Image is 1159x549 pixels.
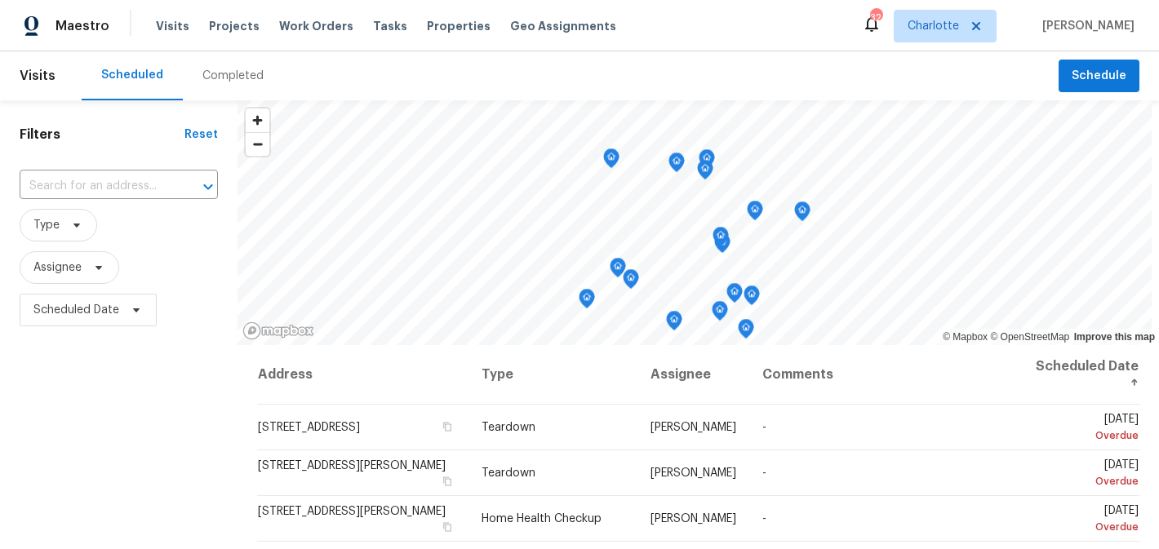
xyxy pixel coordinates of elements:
[279,18,353,34] span: Work Orders
[33,259,82,276] span: Assignee
[623,269,639,294] div: Map marker
[651,467,736,479] span: [PERSON_NAME]
[603,148,619,174] div: Map marker
[427,18,491,34] span: Properties
[1072,66,1126,86] span: Schedule
[1027,414,1139,444] span: [DATE]
[712,301,728,326] div: Map marker
[762,467,766,479] span: -
[246,133,269,156] span: Zoom out
[257,345,468,405] th: Address
[762,513,766,525] span: -
[1027,459,1139,489] span: [DATE]
[238,100,1152,345] canvas: Map
[1036,18,1135,34] span: [PERSON_NAME]
[156,18,189,34] span: Visits
[202,68,264,84] div: Completed
[1059,60,1139,93] button: Schedule
[246,132,269,156] button: Zoom out
[943,331,988,343] a: Mapbox
[468,345,637,405] th: Type
[56,18,109,34] span: Maestro
[20,58,56,94] span: Visits
[197,175,220,198] button: Open
[510,18,616,34] span: Geo Assignments
[441,520,455,534] button: Copy Address
[1027,427,1139,444] div: Overdue
[482,467,535,479] span: Teardown
[870,10,881,26] div: 32
[373,20,407,32] span: Tasks
[749,345,1014,405] th: Comments
[101,67,163,83] div: Scheduled
[666,311,682,336] div: Map marker
[794,201,810,227] div: Map marker
[908,18,959,34] span: Charlotte
[441,474,455,489] button: Copy Address
[246,108,269,132] button: Zoom in
[668,153,685,178] div: Map marker
[258,422,360,433] span: [STREET_ADDRESS]
[651,422,736,433] span: [PERSON_NAME]
[20,174,172,199] input: Search for an address...
[1074,331,1155,343] a: Improve this map
[738,319,754,344] div: Map marker
[33,217,60,233] span: Type
[1027,473,1139,489] div: Overdue
[184,126,218,143] div: Reset
[744,286,760,311] div: Map marker
[747,201,763,226] div: Map marker
[441,419,455,434] button: Copy Address
[1027,505,1139,535] span: [DATE]
[726,283,743,308] div: Map marker
[1027,519,1139,535] div: Overdue
[242,321,314,340] a: Mapbox homepage
[610,258,626,283] div: Map marker
[258,506,446,517] span: [STREET_ADDRESS][PERSON_NAME]
[482,422,535,433] span: Teardown
[651,513,736,525] span: [PERSON_NAME]
[699,149,715,175] div: Map marker
[637,345,749,405] th: Assignee
[258,460,446,472] span: [STREET_ADDRESS][PERSON_NAME]
[209,18,260,34] span: Projects
[990,331,1069,343] a: OpenStreetMap
[33,302,119,318] span: Scheduled Date
[697,160,713,185] div: Map marker
[1014,345,1139,405] th: Scheduled Date ↑
[579,289,595,314] div: Map marker
[20,126,184,143] h1: Filters
[762,422,766,433] span: -
[713,227,729,252] div: Map marker
[482,513,602,525] span: Home Health Checkup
